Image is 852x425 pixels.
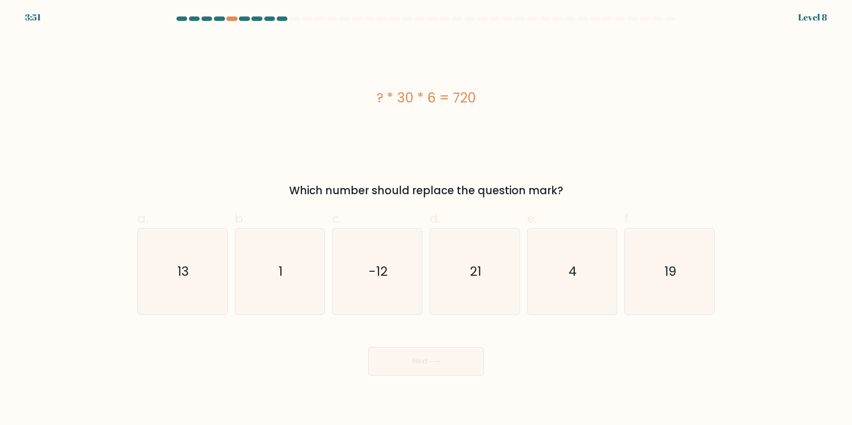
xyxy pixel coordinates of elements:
[332,210,342,227] span: c.
[369,262,388,280] text: -12
[569,262,577,280] text: 4
[368,347,484,376] button: Next
[664,262,676,280] text: 19
[798,11,827,24] div: Level 8
[527,210,537,227] span: e.
[177,262,189,280] text: 13
[143,183,709,199] div: Which number should replace the question mark?
[279,262,283,280] text: 1
[430,210,440,227] span: d.
[137,210,148,227] span: a.
[25,11,41,24] div: 3:51
[137,88,715,108] div: ? * 30 * 6 = 720
[470,262,481,280] text: 21
[624,210,631,227] span: f.
[235,210,246,227] span: b.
